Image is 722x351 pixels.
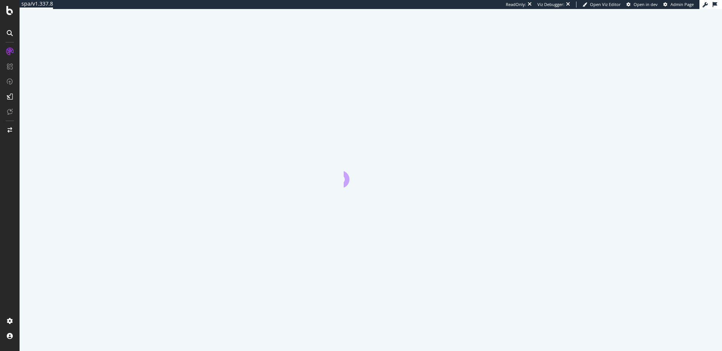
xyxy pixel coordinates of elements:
[344,160,398,188] div: animation
[626,2,658,8] a: Open in dev
[670,2,694,7] span: Admin Page
[590,2,621,7] span: Open Viz Editor
[663,2,694,8] a: Admin Page
[537,2,564,8] div: Viz Debugger:
[582,2,621,8] a: Open Viz Editor
[506,2,526,8] div: ReadOnly:
[634,2,658,7] span: Open in dev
